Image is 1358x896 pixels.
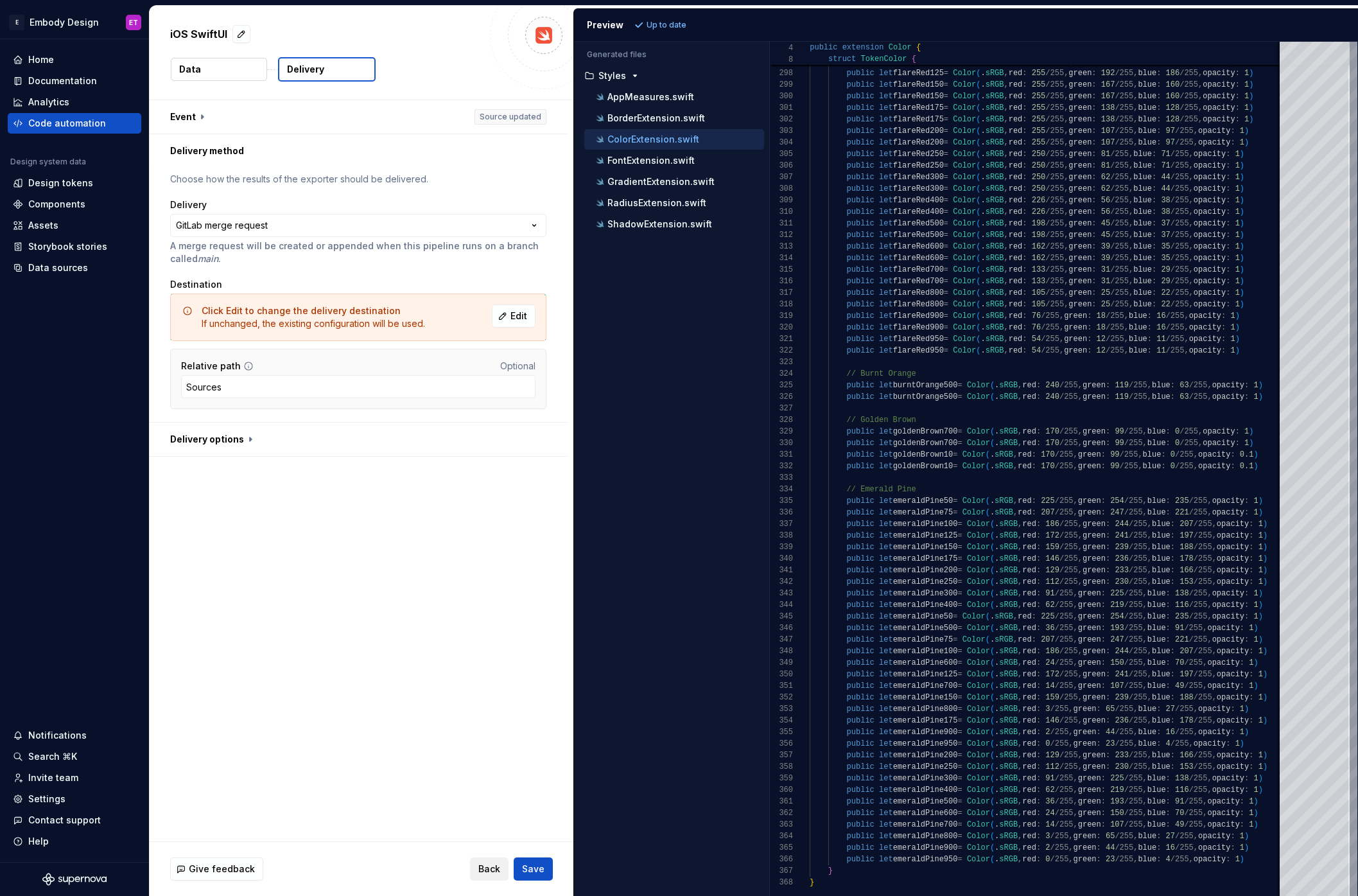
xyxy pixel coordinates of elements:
[1069,150,1092,159] span: green
[847,103,875,112] span: public
[1235,103,1240,112] span: :
[1180,92,1203,101] span: /255,
[1115,92,1138,101] span: /255,
[584,196,764,210] button: RadiusExtension.swift
[893,103,944,112] span: flareRed175
[847,138,875,147] span: public
[977,115,981,124] span: (
[8,831,141,852] button: Help
[28,750,77,763] div: Search ⌘K
[1092,138,1097,147] span: :
[847,115,875,124] span: public
[953,115,977,124] span: Color
[647,20,686,30] p: Up to date
[170,26,227,42] p: iOS SwiftUI
[1032,150,1046,159] span: 250
[1249,80,1254,89] span: )
[770,79,793,91] div: 299
[171,58,267,81] button: Data
[1194,150,1226,159] span: opacity
[1023,92,1027,101] span: :
[470,857,509,881] button: Back
[1110,150,1133,159] span: /255,
[1004,161,1009,170] span: ,
[1156,115,1161,124] span: :
[1156,103,1161,112] span: :
[1166,80,1180,89] span: 160
[1240,127,1244,136] span: 1
[1092,115,1097,124] span: :
[981,92,986,101] span: .
[607,198,706,208] p: RadiusExtension.swift
[1069,138,1092,147] span: green
[584,90,764,104] button: AppMeasures.swift
[129,17,138,28] div: ET
[1069,127,1092,136] span: green
[879,138,893,147] span: let
[1009,115,1023,124] span: red
[28,96,69,109] div: Analytics
[522,863,544,875] span: Save
[944,138,948,147] span: =
[1032,115,1046,124] span: 255
[1138,69,1157,78] span: blue
[770,160,793,171] div: 306
[1004,115,1009,124] span: ,
[1101,138,1115,147] span: 107
[1138,138,1157,147] span: blue
[1023,69,1027,78] span: :
[981,138,986,147] span: .
[1162,150,1171,159] span: 71
[893,92,944,101] span: flareRed150
[28,835,49,848] div: Help
[28,793,65,805] div: Settings
[879,69,893,78] span: let
[847,161,875,170] span: public
[1235,80,1240,89] span: :
[1166,138,1175,147] span: 97
[1046,127,1069,136] span: /255,
[1244,69,1249,78] span: 1
[1235,92,1240,101] span: :
[1004,127,1009,136] span: ,
[8,173,141,193] a: Design tokens
[510,310,527,322] span: Edit
[1023,103,1027,112] span: :
[28,117,106,130] div: Code automation
[1069,103,1092,112] span: green
[1244,92,1249,101] span: 1
[587,19,623,31] div: Preview
[8,92,141,112] a: Analytics
[1203,80,1235,89] span: opacity
[1235,150,1240,159] span: 1
[278,57,376,82] button: Delivery
[1004,103,1009,112] span: ,
[1175,127,1198,136] span: /255,
[986,80,1004,89] span: sRGB
[1244,103,1249,112] span: 1
[1249,103,1254,112] span: )
[287,63,324,76] p: Delivery
[944,80,948,89] span: =
[1203,92,1235,101] span: opacity
[584,111,764,125] button: BorderExtension.swift
[8,71,141,91] a: Documentation
[977,150,981,159] span: (
[977,80,981,89] span: (
[1046,115,1069,124] span: /255,
[1101,127,1115,136] span: 107
[1009,127,1023,136] span: red
[607,219,712,229] p: ShadowExtension.swift
[28,53,54,66] div: Home
[8,725,141,746] button: Notifications
[28,198,85,211] div: Components
[1249,92,1254,101] span: )
[42,873,107,886] a: Supernova Logo
[944,150,948,159] span: =
[977,92,981,101] span: (
[1023,138,1027,147] span: :
[1138,103,1157,112] span: blue
[953,80,977,89] span: Color
[1032,92,1046,101] span: 255
[1249,69,1254,78] span: )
